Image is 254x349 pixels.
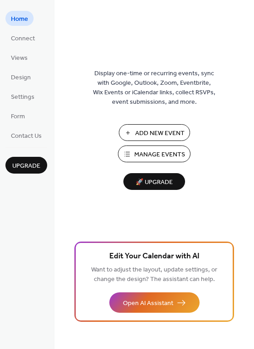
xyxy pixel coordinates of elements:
[11,92,34,102] span: Settings
[5,11,34,26] a: Home
[11,112,25,121] span: Form
[11,73,31,82] span: Design
[118,145,190,162] button: Manage Events
[5,157,47,174] button: Upgrade
[11,15,28,24] span: Home
[5,69,36,84] a: Design
[129,176,180,189] span: 🚀 Upgrade
[11,34,35,44] span: Connect
[119,124,190,141] button: Add New Event
[5,89,40,104] a: Settings
[91,264,217,286] span: Want to adjust the layout, update settings, or change the design? The assistant can help.
[135,129,185,138] span: Add New Event
[134,150,185,160] span: Manage Events
[123,299,173,308] span: Open AI Assistant
[93,69,215,107] span: Display one-time or recurring events, sync with Google, Outlook, Zoom, Eventbrite, Wix Events or ...
[5,128,47,143] a: Contact Us
[11,53,28,63] span: Views
[109,292,200,313] button: Open AI Assistant
[123,173,185,190] button: 🚀 Upgrade
[5,108,30,123] a: Form
[12,161,40,171] span: Upgrade
[5,50,33,65] a: Views
[11,131,42,141] span: Contact Us
[5,30,40,45] a: Connect
[109,250,200,263] span: Edit Your Calendar with AI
